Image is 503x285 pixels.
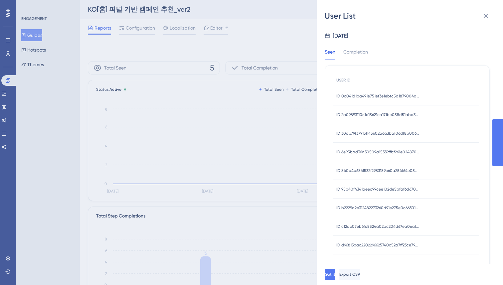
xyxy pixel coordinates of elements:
span: ID 0c041d1ba491e751ef3e1ebfc5d1879004a06f0ef6f0a82202af25a5dbba7444 [336,93,419,99]
div: Seen [325,48,335,60]
iframe: UserGuiding AI Assistant Launcher [475,259,495,279]
span: ID 95b40f4341aeec99cee102de5bfaf6d6705df251069d44104b6a7244feea0d7e [336,187,419,192]
button: Got it [325,269,335,280]
div: User List [325,11,495,21]
span: ID d96813bac2202296625740c52a7ff23ce79c15e8f5ebe47d41967dba6a65f0da [336,242,419,248]
div: Completion [343,48,368,60]
span: ID 2a09893110c1e15621ea171be058d51aba326fe49bdb4b77b1a7322605d07c12 [336,112,419,117]
span: ID 6e95bad36d30509a15339ffbf261e024870b7bec794c01bf159510fb717c179a [336,149,419,155]
span: ID 840b4b6861532f2983189c60a254f64e05538a7e73918319f51de086d8b69be0 [336,168,419,173]
span: ID b2229a2e312482273260d91e275e0c6630182981d6ad8f0aeac93471e2585171 [336,205,419,211]
span: ID 30db79f379131145602a6a3baf06df8b006affca5364e6544aec534b96eb4cc1 [336,131,419,136]
span: ID c12ac07eb6fc8524a02bc204d67ea0eaf81ab5562e8f2545c22eb14c3562d2a3 [336,224,419,229]
span: USER ID [336,77,351,83]
button: Export CSV [339,269,360,280]
div: [DATE] [333,32,348,40]
span: Export CSV [339,272,360,277]
span: Got it [325,272,335,277]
